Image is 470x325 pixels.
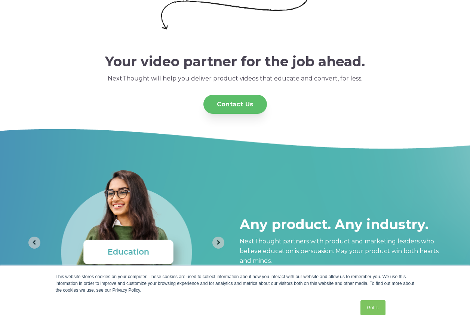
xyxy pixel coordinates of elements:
[55,152,198,318] img: Artboard 18 copy 14
[360,300,385,315] a: Got it.
[56,273,415,294] div: This website stores cookies on your computer. These cookies are used to collect information about...
[28,237,40,249] button: Previous slide
[212,237,224,249] button: Go to first slide
[240,238,439,264] span: NextThought partners with product and marketing leaders who believe education is persuasion. May ...
[240,216,428,233] span: Any product. Any industry.
[22,152,230,318] div: 8 of 8
[203,95,267,114] a: Contact Us
[22,54,448,69] h2: Your video partner for the job ahead.
[108,75,362,82] span: NextThought will help you deliver product videos that educate and convert, for less.
[230,152,438,318] div: 1 of 8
